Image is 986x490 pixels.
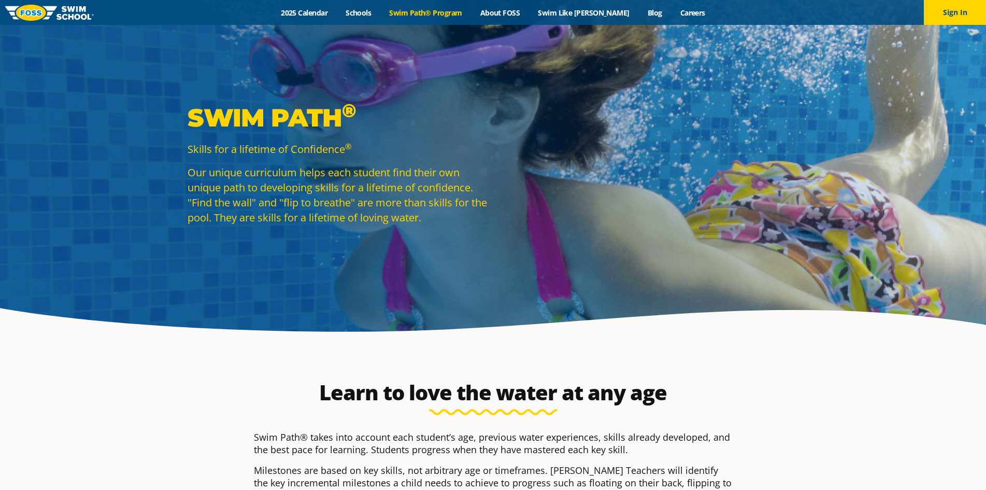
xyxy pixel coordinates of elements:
a: 2025 Calendar [272,8,337,18]
a: Careers [671,8,714,18]
a: Swim Like [PERSON_NAME] [529,8,639,18]
sup: ® [345,141,351,151]
img: FOSS Swim School Logo [5,5,94,21]
h2: Learn to love the water at any age [249,380,738,405]
p: Swim Path [188,102,488,133]
p: Swim Path® takes into account each student’s age, previous water experiences, skills already deve... [254,431,733,456]
a: Blog [638,8,671,18]
a: Swim Path® Program [380,8,471,18]
a: About FOSS [471,8,529,18]
p: Our unique curriculum helps each student find their own unique path to developing skills for a li... [188,165,488,225]
sup: ® [342,99,356,122]
a: Schools [337,8,380,18]
p: Skills for a lifetime of Confidence [188,142,488,157]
